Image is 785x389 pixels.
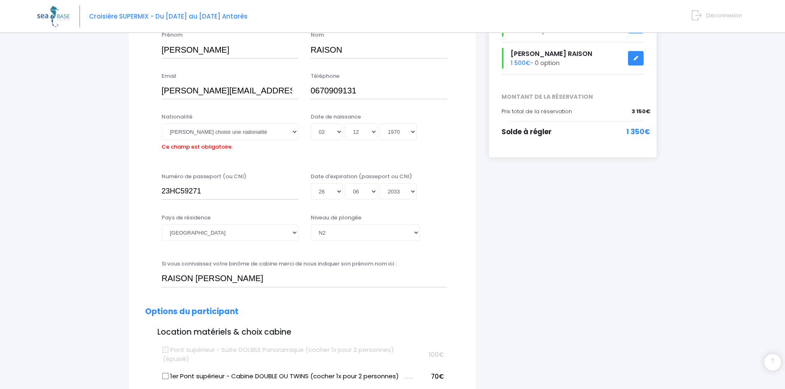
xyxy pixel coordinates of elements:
label: Pont supérieur - Suite DOUBLE Panoramique (cocher 1x pour 2 personnes) (épuisé) [163,345,413,364]
label: Nationalité [162,113,192,121]
label: Date d'expiration (passeport ou CNI) [311,172,412,181]
span: [PERSON_NAME] RAISON [511,49,592,58]
input: Pont supérieur - Suite DOUBLE Panoramique (cocher 1x pour 2 personnes) (épuisé) [162,346,169,353]
label: Email [162,72,176,80]
input: 1er Pont supérieur - Cabine DOUBLE OU TWINS (cocher 1x pour 2 personnes) [162,373,169,380]
span: 100€ [429,350,444,359]
label: Numéro de passeport (ou CNI) [162,172,246,181]
label: Nom [311,31,324,39]
span: 1 500€ [511,59,530,67]
div: - 0 option [495,48,650,69]
label: Niveau de plongée [311,214,361,222]
span: Croisière SUPERMIX - Du [DATE] au [DATE] Antarès [89,12,248,21]
h2: Options du participant [145,307,459,317]
label: Ce champ est obligatoire. [162,140,233,151]
span: MONTANT DE LA RÉSERVATION [495,93,650,101]
label: Prénom [162,31,183,39]
span: 70€ [431,372,444,381]
span: Prix total de la réservation [501,107,572,115]
span: Solde à régler [501,127,552,137]
label: Téléphone [311,72,340,80]
h3: Location matériels & choix cabine [145,328,459,337]
label: Date de naissance [311,113,361,121]
span: 3 150€ [632,107,650,116]
label: Si vous connaissez votre binôme de cabine merci de nous indiquer son prénom nom ici : [162,260,396,268]
label: 1er Pont supérieur - Cabine DOUBLE OU TWINS (cocher 1x pour 2 personnes) [163,372,399,381]
span: Déconnexion [706,12,742,19]
label: Pays de résidence [162,214,211,222]
span: 1 350€ [626,127,650,137]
